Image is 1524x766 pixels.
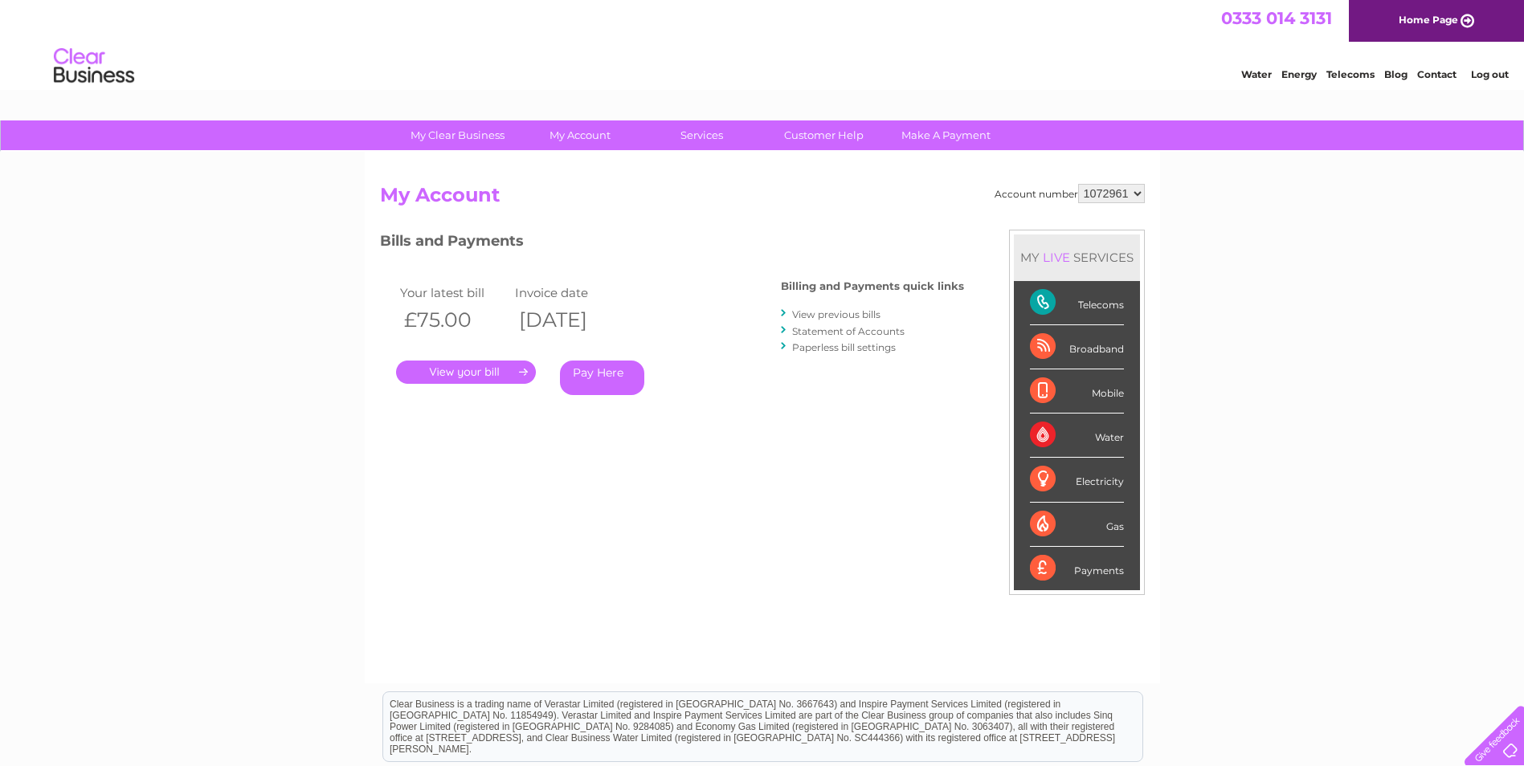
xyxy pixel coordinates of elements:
[560,361,644,395] a: Pay Here
[1471,68,1509,80] a: Log out
[383,9,1142,78] div: Clear Business is a trading name of Verastar Limited (registered in [GEOGRAPHIC_DATA] No. 3667643...
[1040,250,1073,265] div: LIVE
[1030,547,1124,590] div: Payments
[1030,503,1124,547] div: Gas
[396,282,512,304] td: Your latest bill
[1014,234,1140,280] div: MY SERVICES
[511,304,627,336] th: [DATE]
[1030,281,1124,325] div: Telecoms
[792,325,905,337] a: Statement of Accounts
[1030,414,1124,458] div: Water
[1326,68,1375,80] a: Telecoms
[53,42,135,91] img: logo.png
[1030,325,1124,369] div: Broadband
[792,341,896,353] a: Paperless bill settings
[1281,68,1317,80] a: Energy
[396,361,536,384] a: .
[792,308,880,320] a: View previous bills
[995,184,1145,203] div: Account number
[1384,68,1408,80] a: Blog
[1221,8,1332,28] a: 0333 014 3131
[1241,68,1272,80] a: Water
[511,282,627,304] td: Invoice date
[758,120,890,150] a: Customer Help
[781,280,964,292] h4: Billing and Payments quick links
[513,120,646,150] a: My Account
[391,120,524,150] a: My Clear Business
[880,120,1012,150] a: Make A Payment
[1417,68,1457,80] a: Contact
[380,230,964,258] h3: Bills and Payments
[396,304,512,336] th: £75.00
[635,120,768,150] a: Services
[1030,369,1124,414] div: Mobile
[1030,458,1124,502] div: Electricity
[380,184,1145,214] h2: My Account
